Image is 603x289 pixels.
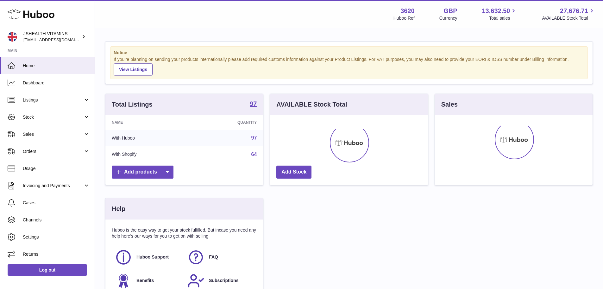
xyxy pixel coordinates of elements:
th: Quantity [191,115,263,130]
span: Stock [23,114,83,120]
a: Add Stock [276,166,311,179]
span: [EMAIL_ADDRESS][DOMAIN_NAME] [23,37,93,42]
span: Channels [23,217,90,223]
span: Dashboard [23,80,90,86]
a: View Listings [114,63,153,76]
td: With Shopify [105,146,191,163]
a: FAQ [187,249,254,266]
th: Name [105,115,191,130]
a: Huboo Support [115,249,181,266]
div: If you're planning on sending your products internationally please add required customs informati... [114,56,584,76]
span: Subscriptions [209,278,238,284]
img: internalAdmin-3620@internal.huboo.com [8,32,17,42]
span: Home [23,63,90,69]
span: Total sales [489,15,517,21]
span: Cases [23,200,90,206]
strong: 97 [250,101,257,107]
span: Benefits [136,278,154,284]
span: Orders [23,148,83,154]
span: Sales [23,131,83,137]
a: 27,676.71 AVAILABLE Stock Total [542,7,595,21]
span: 13,632.50 [482,7,510,15]
h3: Total Listings [112,100,153,109]
span: Settings [23,234,90,240]
span: Usage [23,166,90,172]
strong: GBP [443,7,457,15]
span: 27,676.71 [560,7,588,15]
div: Currency [439,15,457,21]
span: Huboo Support [136,254,169,260]
a: 13,632.50 Total sales [482,7,517,21]
span: Listings [23,97,83,103]
a: Add products [112,166,173,179]
strong: 3620 [400,7,415,15]
a: Log out [8,264,87,276]
h3: Sales [441,100,458,109]
p: Huboo is the easy way to get your stock fulfilled. But incase you need any help here's our ways f... [112,227,257,239]
div: JSHEALTH VITAMINS [23,31,80,43]
h3: Help [112,205,125,213]
h3: AVAILABLE Stock Total [276,100,347,109]
a: 64 [251,152,257,157]
span: Invoicing and Payments [23,183,83,189]
a: 97 [250,101,257,108]
a: 97 [251,135,257,141]
td: With Huboo [105,130,191,146]
div: Huboo Ref [393,15,415,21]
span: FAQ [209,254,218,260]
span: AVAILABLE Stock Total [542,15,595,21]
strong: Notice [114,50,584,56]
span: Returns [23,251,90,257]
